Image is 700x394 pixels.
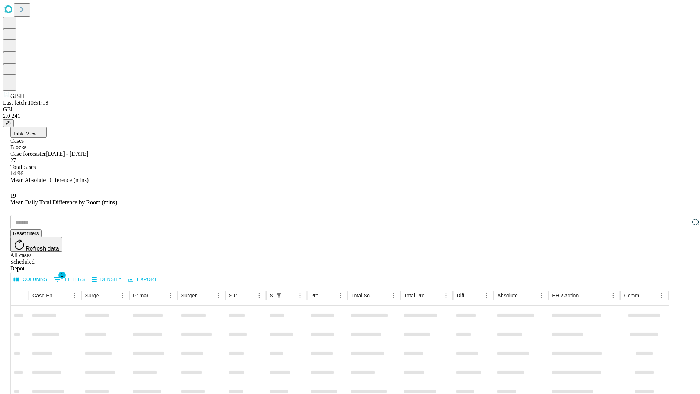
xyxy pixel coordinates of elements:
button: Menu [388,290,398,301]
div: Surgery Date [229,293,243,298]
button: Sort [155,290,166,301]
span: GJSH [10,93,24,99]
button: Sort [59,290,70,301]
div: Surgery Name [181,293,202,298]
button: Menu [254,290,264,301]
div: Predicted In Room Duration [311,293,325,298]
button: Refresh data [10,237,62,252]
span: Case forecaster [10,151,46,157]
button: Reset filters [10,229,42,237]
button: Sort [107,290,117,301]
span: 27 [10,157,16,163]
span: 1 [58,271,66,279]
div: Case Epic Id [32,293,59,298]
button: Select columns [12,274,49,285]
button: Menu [213,290,223,301]
div: Comments [624,293,645,298]
button: Sort [431,290,441,301]
button: Menu [536,290,547,301]
button: @ [3,119,14,127]
span: Table View [13,131,36,136]
div: Absolute Difference [497,293,525,298]
span: [DATE] - [DATE] [46,151,88,157]
button: Menu [295,290,305,301]
button: Show filters [274,290,284,301]
div: EHR Action [552,293,579,298]
div: Total Scheduled Duration [351,293,377,298]
button: Sort [203,290,213,301]
button: Menu [166,290,176,301]
div: GEI [3,106,697,113]
button: Sort [378,290,388,301]
button: Sort [579,290,590,301]
button: Menu [70,290,80,301]
span: 19 [10,193,16,199]
button: Menu [656,290,666,301]
span: Total cases [10,164,36,170]
div: 2.0.241 [3,113,697,119]
div: Primary Service [133,293,154,298]
button: Sort [526,290,536,301]
button: Menu [117,290,128,301]
button: Sort [285,290,295,301]
span: Refresh data [26,246,59,252]
div: Total Predicted Duration [404,293,430,298]
button: Menu [441,290,451,301]
div: Surgeon Name [85,293,106,298]
button: Sort [325,290,335,301]
div: Scheduled In Room Duration [270,293,273,298]
button: Table View [10,127,47,138]
span: Mean Daily Total Difference by Room (mins) [10,199,117,205]
button: Menu [608,290,618,301]
button: Export [127,274,159,285]
button: Sort [646,290,656,301]
button: Density [90,274,124,285]
span: Reset filters [13,231,39,236]
button: Sort [244,290,254,301]
button: Sort [471,290,482,301]
span: Last fetch: 10:51:18 [3,100,48,106]
button: Menu [335,290,346,301]
button: Show filters [52,274,87,285]
span: Mean Absolute Difference (mins) [10,177,89,183]
span: 14.96 [10,170,23,177]
span: @ [6,120,11,126]
div: Difference [456,293,471,298]
button: Menu [482,290,492,301]
div: 1 active filter [274,290,284,301]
